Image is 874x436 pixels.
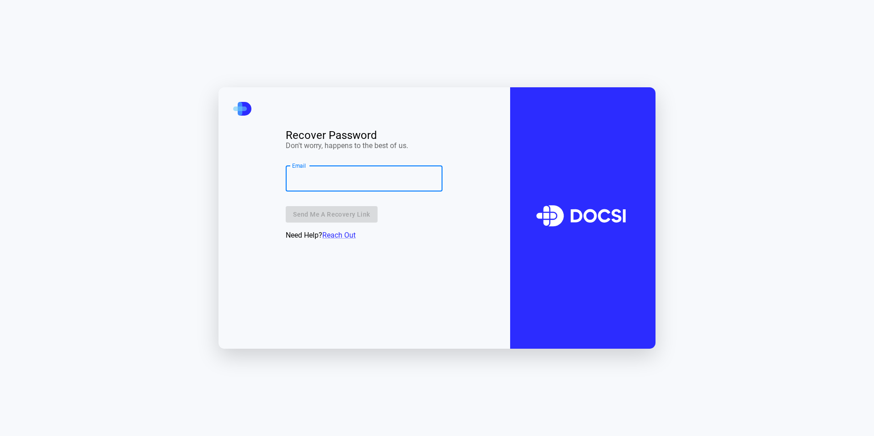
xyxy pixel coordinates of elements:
a: Reach Out [322,231,356,239]
div: Need Help? [286,230,442,241]
label: Email [292,162,306,170]
img: DOCSI Mini Logo [233,102,251,116]
img: DOCSI Logo [528,183,637,253]
div: Don't worry, happens to the best of us. [286,140,442,151]
div: Recover Password [286,130,442,140]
